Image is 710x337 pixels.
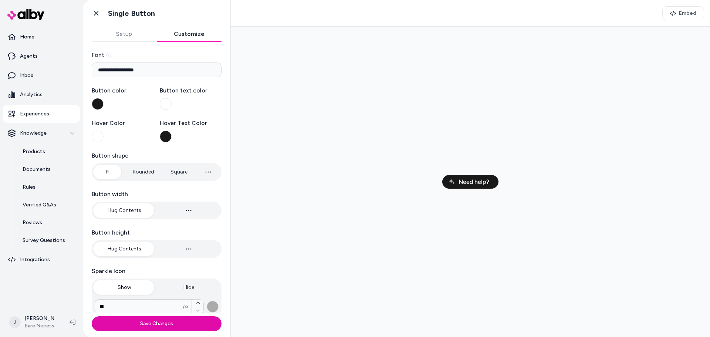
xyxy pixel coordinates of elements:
p: Products [23,148,45,155]
p: Home [20,33,34,41]
span: px [183,303,189,310]
button: Hug Contents [93,242,156,256]
button: Hover Text Color [160,131,172,142]
label: Hover Color [92,119,154,128]
button: Setup [92,27,157,41]
label: Font [92,51,222,60]
button: Show [93,280,156,295]
button: Knowledge [3,124,80,142]
a: Integrations [3,251,80,269]
a: Survey Questions [15,232,80,249]
span: Embed [679,10,696,17]
a: Products [15,143,80,161]
label: Button color [92,86,154,95]
label: Hover Text Color [160,119,222,128]
p: Experiences [20,110,49,118]
span: Bare Necessities [24,322,58,330]
a: Agents [3,47,80,65]
label: Button shape [92,151,222,160]
p: [PERSON_NAME] [24,315,58,322]
img: alby Logo [7,9,44,20]
button: J[PERSON_NAME]Bare Necessities [4,310,64,334]
p: Survey Questions [23,237,65,244]
button: Customize [157,27,222,41]
label: Button width [92,190,222,199]
p: Documents [23,166,51,173]
p: Verified Q&As [23,201,56,209]
button: Hug Contents [93,203,156,218]
label: Button text color [160,86,222,95]
label: Sparkle Icon [92,267,222,276]
a: Analytics [3,86,80,104]
button: Button color [92,98,104,110]
a: Verified Q&As [15,196,80,214]
a: Rules [15,178,80,196]
button: Rounded [125,165,162,179]
p: Inbox [20,72,33,79]
a: Home [3,28,80,46]
button: Square [163,165,195,179]
button: Hide [158,280,220,295]
p: Reviews [23,219,42,226]
button: Save Changes [92,316,222,331]
a: Experiences [3,105,80,123]
a: Documents [15,161,80,178]
button: Button text color [160,98,172,110]
p: Analytics [20,91,43,98]
span: J [9,316,21,328]
p: Knowledge [20,129,47,137]
button: Embed [662,6,704,20]
p: Rules [23,183,35,191]
p: Agents [20,53,38,60]
label: Button height [92,228,222,237]
a: Inbox [3,67,80,84]
a: Reviews [15,214,80,232]
h1: Single Button [108,9,155,18]
p: Integrations [20,256,50,263]
button: Hover Color [92,131,104,142]
button: Pill [93,165,124,179]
